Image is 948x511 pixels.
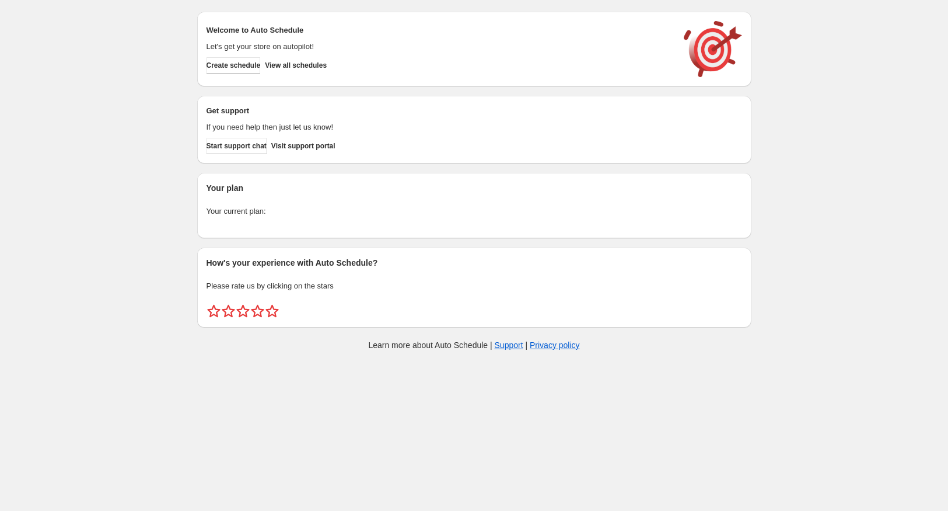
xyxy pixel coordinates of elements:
[207,61,261,70] span: Create schedule
[207,182,742,194] h2: Your plan
[207,105,672,117] h2: Get support
[207,206,742,217] p: Your current plan:
[207,138,267,154] a: Start support chat
[207,41,672,53] p: Let's get your store on autopilot!
[207,280,742,292] p: Please rate us by clicking on the stars
[207,25,672,36] h2: Welcome to Auto Schedule
[368,339,579,351] p: Learn more about Auto Schedule | |
[207,121,672,133] p: If you need help then just let us know!
[207,257,742,269] h2: How's your experience with Auto Schedule?
[207,141,267,151] span: Start support chat
[265,57,327,74] button: View all schedules
[271,138,335,154] a: Visit support portal
[207,57,261,74] button: Create schedule
[271,141,335,151] span: Visit support portal
[265,61,327,70] span: View all schedules
[495,340,523,350] a: Support
[530,340,580,350] a: Privacy policy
